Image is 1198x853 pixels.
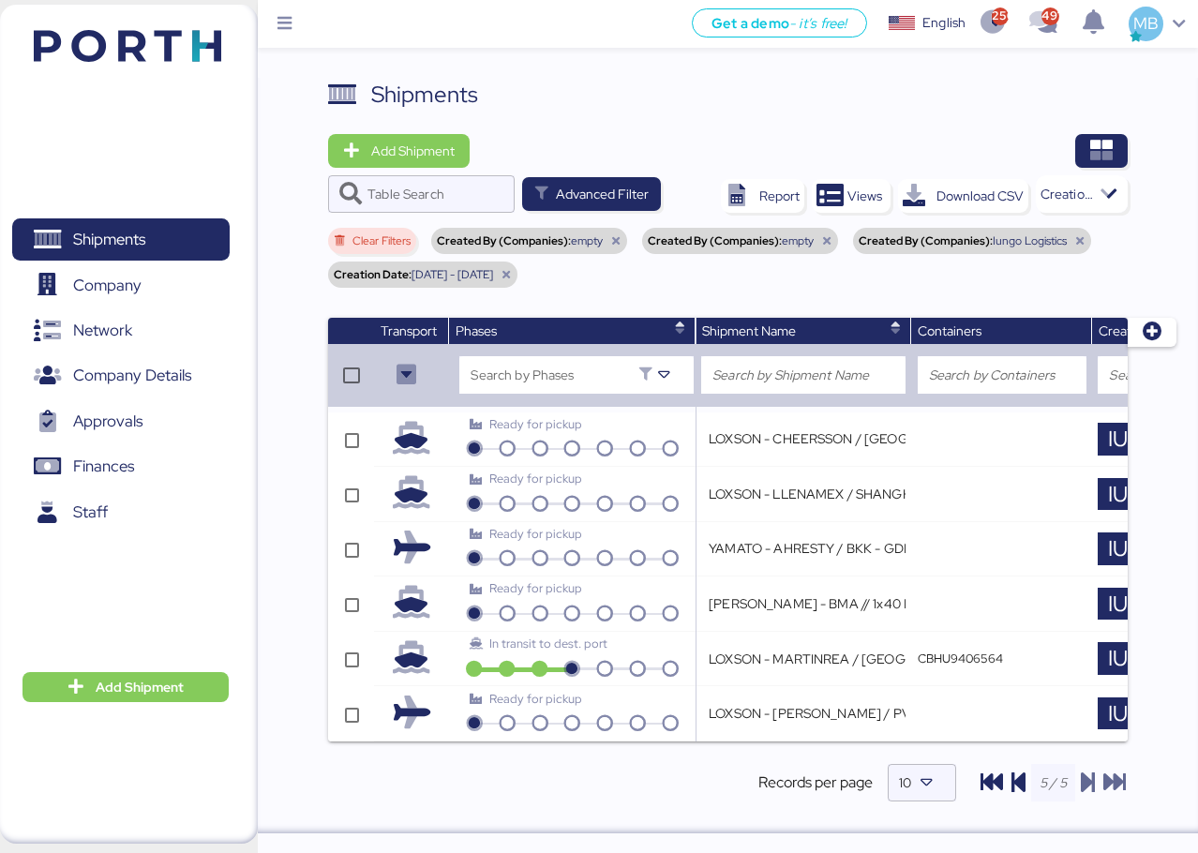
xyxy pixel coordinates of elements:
[702,322,796,339] span: Shipment Name
[73,499,108,526] span: Staff
[918,651,1003,666] q-button: CBHU9406564
[489,416,582,432] span: Ready for pickup
[1108,697,1128,730] span: IU
[759,185,800,207] div: Report
[489,471,582,486] span: Ready for pickup
[936,185,1024,207] div: Download CSV
[1108,588,1128,621] span: IU
[371,78,478,112] div: Shipments
[489,526,582,542] span: Ready for pickup
[721,179,804,213] button: Report
[371,140,455,162] span: Add Shipment
[1108,532,1128,565] span: IU
[12,400,230,443] a: Approvals
[812,179,891,213] button: Views
[1031,764,1075,801] input: 5 / 5
[782,235,814,247] span: empty
[859,235,993,247] span: Created By (Companies):
[73,362,191,389] span: Company Details
[12,263,230,307] a: Company
[12,445,230,488] a: Finances
[73,226,145,253] span: Shipments
[381,322,437,339] span: Transport
[898,179,1028,213] button: Download CSV
[412,269,493,280] span: [DATE] - [DATE]
[918,322,981,339] span: Containers
[1133,11,1159,36] span: MB
[489,636,607,651] span: In transit to dest. port
[352,235,411,247] span: Clear Filters
[22,672,229,702] button: Add Shipment
[1108,478,1128,511] span: IU
[993,235,1067,247] span: Iungo Logistics
[899,774,911,791] span: 10
[847,185,882,207] span: Views
[73,408,142,435] span: Approvals
[73,272,142,299] span: Company
[648,235,782,247] span: Created By (Companies):
[96,676,184,698] span: Add Shipment
[456,322,497,339] span: Phases
[556,183,649,205] span: Advanced Filter
[367,175,503,213] input: Table Search
[571,235,603,247] span: empty
[269,8,301,40] button: Menu
[489,691,582,707] span: Ready for pickup
[929,364,1075,386] input: Search by Containers
[12,491,230,534] a: Staff
[12,309,230,352] a: Network
[922,13,966,33] div: English
[73,453,134,480] span: Finances
[1108,642,1128,675] span: IU
[437,235,571,247] span: Created By (Companies):
[12,218,230,262] a: Shipments
[73,317,132,344] span: Network
[328,134,470,168] button: Add Shipment
[12,354,230,397] a: Company Details
[334,269,412,280] span: Creation Date:
[1108,423,1128,456] span: IU
[522,177,661,211] button: Advanced Filter
[758,771,873,794] span: Records per page
[489,580,582,596] span: Ready for pickup
[712,364,894,386] input: Search by Shipment Name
